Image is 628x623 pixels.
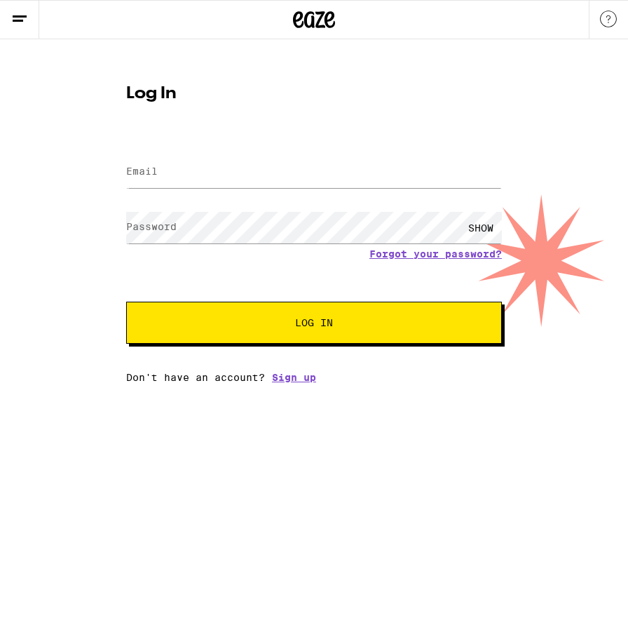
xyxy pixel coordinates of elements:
[460,212,502,243] div: SHOW
[369,248,502,260] a: Forgot your password?
[126,372,502,383] div: Don't have an account?
[126,156,502,188] input: Email
[126,166,158,177] label: Email
[126,221,177,232] label: Password
[272,372,316,383] a: Sign up
[126,302,502,344] button: Log In
[126,86,502,102] h1: Log In
[295,318,333,328] span: Log In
